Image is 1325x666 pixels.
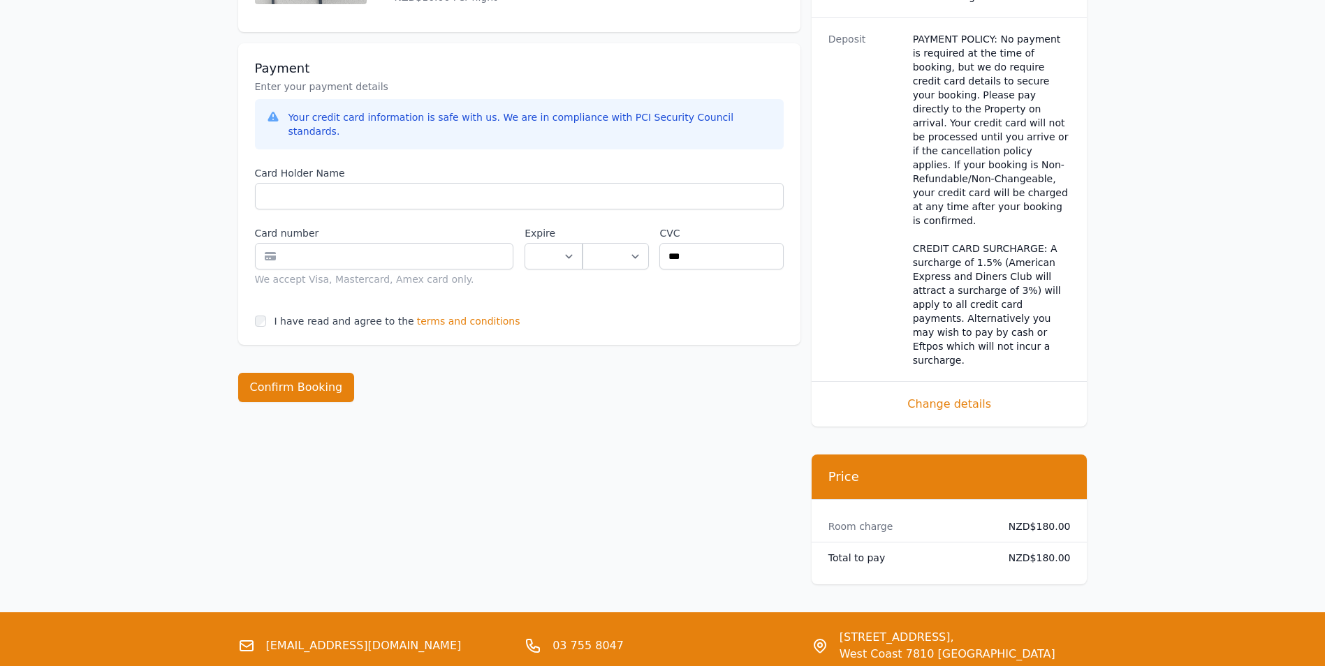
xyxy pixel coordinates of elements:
label: CVC [659,226,783,240]
dd: NZD$180.00 [997,551,1071,565]
dt: Total to pay [828,551,986,565]
dd: NZD$180.00 [997,519,1071,533]
label: Card number [255,226,514,240]
dd: PAYMENT POLICY: No payment is required at the time of booking, but we do require credit card deta... [913,32,1071,367]
div: We accept Visa, Mastercard, Amex card only. [255,272,514,286]
a: 03 755 8047 [552,637,624,654]
dt: Room charge [828,519,986,533]
label: . [583,226,648,240]
button: Confirm Booking [238,373,355,402]
label: Card Holder Name [255,166,784,180]
div: Your credit card information is safe with us. We are in compliance with PCI Security Council stan... [288,110,773,138]
span: [STREET_ADDRESS], [840,629,1055,646]
label: Expire [525,226,583,240]
a: [EMAIL_ADDRESS][DOMAIN_NAME] [266,637,462,654]
p: Enter your payment details [255,80,784,94]
h3: Price [828,468,1071,485]
span: terms and conditions [417,314,520,328]
span: West Coast 7810 [GEOGRAPHIC_DATA] [840,646,1055,663]
dt: Deposit [828,32,902,367]
label: I have read and agree to the [274,316,414,327]
h3: Payment [255,60,784,77]
span: Change details [828,396,1071,413]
